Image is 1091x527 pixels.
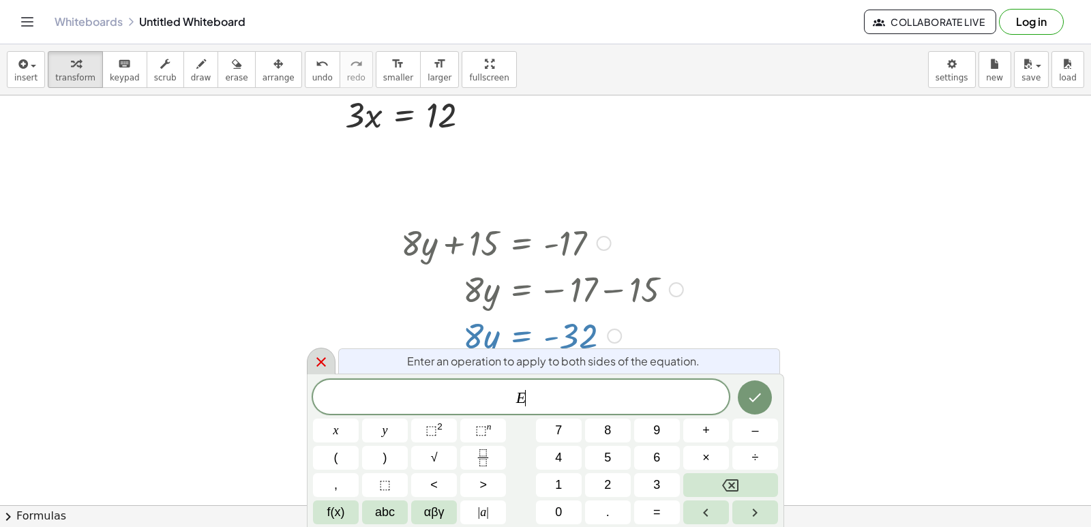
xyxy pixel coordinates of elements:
[525,390,526,406] span: ​
[430,476,438,494] span: <
[350,56,363,72] i: redo
[752,449,759,467] span: ÷
[362,500,408,524] button: Alphabet
[218,51,255,88] button: erase
[225,73,248,82] span: erase
[383,73,413,82] span: smaller
[362,446,408,470] button: )
[383,421,388,440] span: y
[478,505,481,519] span: |
[683,500,729,524] button: Left arrow
[732,419,778,442] button: Minus
[732,446,778,470] button: Divide
[433,56,446,72] i: format_size
[425,423,437,437] span: ⬚
[154,73,177,82] span: scrub
[487,421,492,432] sup: n
[585,446,631,470] button: 5
[407,353,700,370] span: Enter an operation to apply to both sides of the equation.
[375,503,395,522] span: abc
[864,10,996,34] button: Collaborate Live
[928,51,976,88] button: settings
[585,419,631,442] button: 8
[634,419,680,442] button: 9
[702,421,710,440] span: +
[102,51,147,88] button: keyboardkeypad
[732,500,778,524] button: Right arrow
[585,473,631,497] button: 2
[653,503,661,522] span: =
[7,51,45,88] button: insert
[263,73,295,82] span: arrange
[362,473,408,497] button: Placeholder
[55,15,123,29] a: Whiteboards
[978,51,1011,88] button: new
[411,500,457,524] button: Greek alphabet
[683,446,729,470] button: Times
[147,51,184,88] button: scrub
[316,56,329,72] i: undo
[312,73,333,82] span: undo
[536,446,582,470] button: 4
[118,56,131,72] i: keyboard
[383,449,387,467] span: )
[48,51,103,88] button: transform
[391,56,404,72] i: format_size
[437,421,443,432] sup: 2
[191,73,211,82] span: draw
[604,449,611,467] span: 5
[469,73,509,82] span: fullscreen
[411,419,457,442] button: Squared
[462,51,516,88] button: fullscreen
[327,503,345,522] span: f(x)
[411,446,457,470] button: Square root
[1059,73,1077,82] span: load
[431,449,438,467] span: √
[536,473,582,497] button: 1
[313,473,359,497] button: ,
[751,421,758,440] span: –
[653,476,660,494] span: 3
[585,500,631,524] button: .
[376,51,421,88] button: format_sizesmaller
[999,9,1064,35] button: Log in
[255,51,302,88] button: arrange
[420,51,459,88] button: format_sizelarger
[333,421,339,440] span: x
[555,476,562,494] span: 1
[334,449,338,467] span: (
[411,473,457,497] button: Less than
[16,11,38,33] button: Toggle navigation
[606,503,610,522] span: .
[428,73,451,82] span: larger
[424,503,445,522] span: αβγ
[634,446,680,470] button: 6
[516,389,526,406] var: E
[604,476,611,494] span: 2
[479,476,487,494] span: >
[460,446,506,470] button: Fraction
[536,419,582,442] button: 7
[986,73,1003,82] span: new
[555,503,562,522] span: 0
[55,73,95,82] span: transform
[683,419,729,442] button: Plus
[555,449,562,467] span: 4
[876,16,985,28] span: Collaborate Live
[313,500,359,524] button: Functions
[347,73,365,82] span: redo
[936,73,968,82] span: settings
[340,51,373,88] button: redoredo
[634,500,680,524] button: Equals
[475,423,487,437] span: ⬚
[305,51,340,88] button: undoundo
[313,446,359,470] button: (
[536,500,582,524] button: 0
[1051,51,1084,88] button: load
[14,73,38,82] span: insert
[362,419,408,442] button: y
[478,503,489,522] span: a
[486,505,489,519] span: |
[313,419,359,442] button: x
[555,421,562,440] span: 7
